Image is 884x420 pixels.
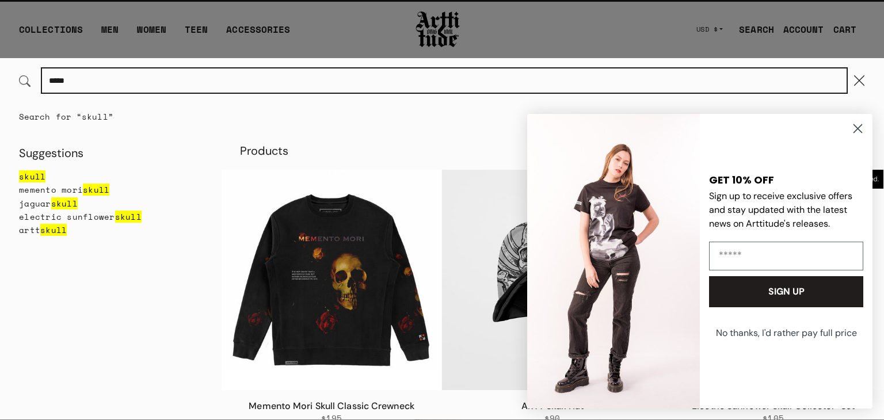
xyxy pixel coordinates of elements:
[19,197,203,210] a: jaguar skull
[19,170,203,183] a: skull
[51,197,78,209] mark: skull
[709,173,774,187] span: GET 10% OFF
[19,183,203,196] a: memento mori skull
[42,68,847,93] input: Search...
[709,276,863,307] button: SIGN UP
[19,110,113,123] span: Search for “skull”
[19,211,115,223] span: electric sunflower
[847,68,872,93] button: Close
[442,170,662,390] img: ARTT Skull Hat
[527,114,700,408] img: c57f1ce1-60a2-4a3a-80c1-7e56a9ebb637.jpeg
[19,146,203,161] h2: Suggestions
[848,119,868,139] button: Close dialog
[19,223,203,236] a: artt skull
[442,170,662,390] a: ARTT Skull HatARTT Skull Hat
[19,111,113,123] a: Search for “skull”
[222,170,442,390] img: Memento Mori Skull Classic Crewneck
[115,211,142,223] mark: skull
[19,210,203,223] a: electric sunflower skull
[19,197,51,209] span: jaguar
[83,184,109,196] mark: skull
[709,190,852,230] span: Sign up to receive exclusive offers and stay updated with the latest news on Arttitude's releases.
[19,170,45,182] mark: skull
[19,184,83,196] span: memento mori
[708,319,864,348] button: No thanks, I'd rather pay full price
[709,242,863,270] input: Email
[40,224,67,236] mark: skull
[222,170,442,390] a: Memento Mori Skull Classic CrewneckMemento Mori Skull Classic Crewneck
[19,224,40,236] span: artt
[222,132,883,170] h2: Products
[249,400,414,412] a: Memento Mori Skull Classic Crewneck
[516,102,884,420] div: FLYOUT Form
